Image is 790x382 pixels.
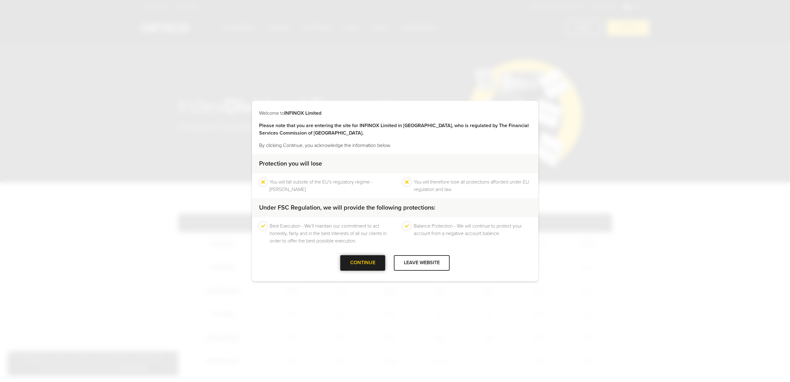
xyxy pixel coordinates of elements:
strong: Under FSC Regulation, we will provide the following protections: [259,204,436,211]
p: Welcome to [259,109,531,117]
strong: INFINOX Limited [285,110,322,116]
p: By clicking Continue, you acknowledge the information below. [259,142,531,149]
strong: Please note that you are entering the site for INFINOX Limited in [GEOGRAPHIC_DATA], who is regul... [259,122,529,136]
div: LEAVE WEBSITE [394,255,450,270]
strong: Protection you will lose [259,160,322,167]
div: CONTINUE [340,255,385,270]
li: You will fall outside of the EU's regulatory regime - [PERSON_NAME]. [270,178,387,193]
li: Balance Protection - We will continue to protect your account from a negative account balance. [414,222,531,245]
li: You will therefore lose all protections afforded under EU regulation and law. [414,178,531,193]
li: Best Execution - We’ll maintain our commitment to act honestly, fairly and in the best interests ... [270,222,387,245]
